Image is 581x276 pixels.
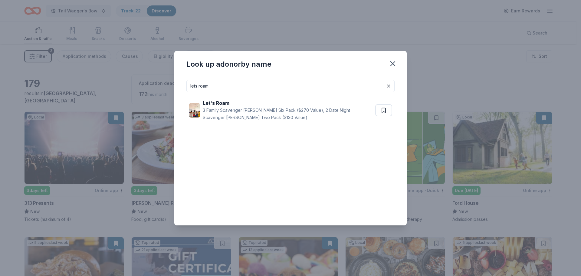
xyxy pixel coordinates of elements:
[212,100,229,106] strong: s Roam
[203,100,211,106] strong: Let
[203,107,373,121] div: 3 Family Scavenger [PERSON_NAME] Six Pack ($270 Value), 2 Date Night Scavenger [PERSON_NAME] Two ...
[189,103,200,118] img: Image for Let's Roam
[203,99,373,107] div: '
[186,59,271,69] div: Look up a donor by name
[186,80,395,92] input: Search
